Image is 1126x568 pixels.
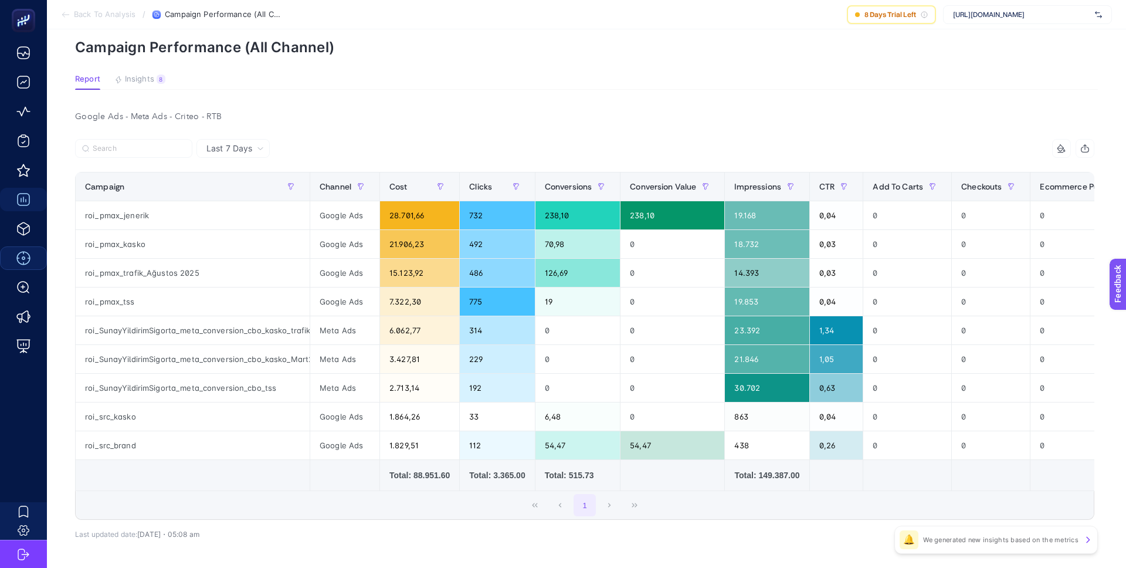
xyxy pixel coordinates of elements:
[75,530,137,539] span: Last updated date:
[952,403,1030,431] div: 0
[734,182,781,191] span: Impressions
[535,201,620,229] div: 238,10
[620,288,724,316] div: 0
[460,288,534,316] div: 775
[863,403,951,431] div: 0
[810,288,863,316] div: 0,04
[863,374,951,402] div: 0
[923,535,1078,545] p: We generated new insights based on the metrics
[900,530,918,549] div: 🔔
[93,144,185,153] input: Search
[620,403,724,431] div: 0
[1095,9,1102,21] img: svg%3e
[725,288,809,316] div: 19.853
[380,201,459,229] div: 28.701,66
[76,316,310,344] div: roi_SunayYildirimSigorta_meta_conversion_cbo_kasko_trafik
[320,182,351,191] span: Channel
[810,201,863,229] div: 0,04
[389,182,408,191] span: Cost
[725,259,809,287] div: 14.393
[469,469,525,481] div: Total: 3.365.00
[380,230,459,258] div: 21.906,23
[952,431,1030,459] div: 0
[952,345,1030,373] div: 0
[952,374,1030,402] div: 0
[810,431,863,459] div: 0,26
[535,345,620,373] div: 0
[535,316,620,344] div: 0
[864,10,916,19] span: 8 Days Trial Left
[863,316,951,344] div: 0
[863,345,951,373] div: 0
[75,158,1094,539] div: Last 7 Days
[85,182,124,191] span: Campaign
[620,230,724,258] div: 0
[863,230,951,258] div: 0
[620,431,724,459] div: 54,47
[574,494,596,516] button: 1
[952,201,1030,229] div: 0
[620,201,724,229] div: 238,10
[310,230,379,258] div: Google Ads
[310,345,379,373] div: Meta Ads
[125,75,154,84] span: Insights
[952,259,1030,287] div: 0
[863,259,951,287] div: 0
[310,288,379,316] div: Google Ads
[819,182,835,191] span: CTR
[725,316,809,344] div: 23.392
[165,10,282,19] span: Campaign Performance (All Channel)
[810,345,863,373] div: 1,05
[380,345,459,373] div: 3.427,81
[460,431,534,459] div: 112
[310,431,379,459] div: Google Ads
[460,259,534,287] div: 486
[961,182,1002,191] span: Checkouts
[137,530,199,539] span: [DATE]・05:08 am
[460,374,534,402] div: 192
[535,403,620,431] div: 6,48
[460,345,534,373] div: 229
[310,259,379,287] div: Google Ads
[76,403,310,431] div: roi_src_kasko
[545,182,592,191] span: Conversions
[7,4,45,13] span: Feedback
[810,230,863,258] div: 0,03
[310,403,379,431] div: Google Ads
[535,374,620,402] div: 0
[545,469,611,481] div: Total: 515.73
[75,39,1098,56] p: Campaign Performance (All Channel)
[810,316,863,344] div: 1,34
[863,288,951,316] div: 0
[76,345,310,373] div: roi_SunayYildirimSigorta_meta_conversion_cbo_kasko_Mart25
[620,259,724,287] div: 0
[620,345,724,373] div: 0
[76,431,310,459] div: roi_src_brand
[76,259,310,287] div: roi_pmax_trafik_Ağustos 2025
[863,201,951,229] div: 0
[380,288,459,316] div: 7.322,30
[76,201,310,229] div: roi_pmax_jenerik
[535,431,620,459] div: 54,47
[74,10,135,19] span: Back To Analysis
[725,431,809,459] div: 438
[460,316,534,344] div: 314
[725,345,809,373] div: 21.846
[725,403,809,431] div: 863
[75,75,100,84] span: Report
[863,431,951,459] div: 0
[310,201,379,229] div: Google Ads
[620,316,724,344] div: 0
[535,259,620,287] div: 126,69
[810,374,863,402] div: 0,63
[460,403,534,431] div: 33
[380,259,459,287] div: 15.123,92
[873,182,923,191] span: Add To Carts
[810,403,863,431] div: 0,04
[460,201,534,229] div: 732
[76,288,310,316] div: roi_pmax_tss
[535,288,620,316] div: 19
[157,75,165,84] div: 8
[310,316,379,344] div: Meta Ads
[725,374,809,402] div: 30.702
